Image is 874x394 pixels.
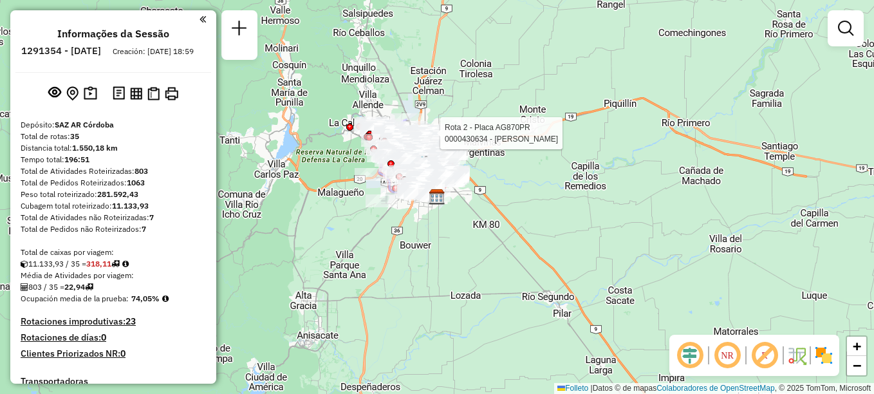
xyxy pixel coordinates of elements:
[21,247,206,258] div: Total de caixas por viagem:
[21,200,206,212] div: Cubagem total roteirizado:
[135,166,148,176] strong: 803
[21,154,206,165] div: Tempo total:
[712,340,743,371] span: Ocultar NR
[21,189,206,200] div: Peso total roteirizado:
[853,357,861,373] span: −
[107,46,199,57] div: Creación: [DATE] 18:59
[127,178,145,187] strong: 1063
[554,383,874,394] div: Datos © de mapas , © 2025 TomTom, Microsoft
[101,332,106,343] strong: 0
[28,282,85,292] font: 803 / 35 =
[21,177,206,189] div: Total de Pedidos Roteirizados:
[55,120,114,129] strong: SAZ AR Córdoba
[847,356,866,375] a: Alejar
[749,340,780,371] span: Exibir rótulo
[814,345,834,366] img: Exibir/Ocultar setores
[64,84,81,104] button: Centralizar mapa no depósito ou ponto de apoio
[21,348,206,359] h4: Clientes Priorizados NR:
[126,315,136,327] strong: 23
[833,15,859,41] a: Exibir filtros
[86,259,111,268] strong: 318,11
[28,259,111,268] font: 11.133,93 / 35 =
[674,340,705,371] span: Ocultar deslocamento
[847,337,866,356] a: Acercar
[591,384,593,393] span: |
[110,84,127,104] button: Logs desbloquear sessão
[227,15,252,44] a: Nova sessão e pesquisa
[355,168,387,181] div: Atividade não roteirizada - Pablo Miranda
[395,157,427,170] div: Atividade não roteirizada - cristian calderon
[21,212,206,223] div: Total de Atividades não Roteirizadas:
[85,283,93,291] i: Total de rotas
[120,348,126,359] strong: 0
[149,212,154,222] strong: 7
[145,84,162,103] button: Visualizar Romaneio
[413,169,445,182] div: Atividade não roteirizada - Ariel Missana
[429,189,445,205] img: SAZ AR Cordoba
[122,260,129,268] i: Meta Caixas/viagem: 325,98 Diferença: -7,87
[72,143,118,153] strong: 1.550,18 km
[433,171,465,184] div: Atividade não roteirizada - Leonardo Villarreal
[21,294,129,303] span: Ocupación media de la prueba:
[57,28,169,40] h4: Informações da Sessão
[162,295,169,303] em: Média calculada utilizando a maior ocupação (%Peso ou %Cubagem) de cada rota da sessão. Rotas cro...
[21,45,101,57] h6: 1291354 - [DATE]
[21,376,206,387] h4: Transportadoras
[46,83,64,104] button: Exibir sessão original
[853,338,861,354] span: +
[112,201,149,211] strong: 11.133,93
[142,224,146,234] strong: 7
[656,384,774,393] a: Colaboradores de OpenStreetMap
[21,316,206,327] h4: Rotaciones improdutivas:
[97,189,138,199] strong: 281.592,43
[21,142,206,154] div: Distancia total:
[111,260,120,268] i: Total de rotas
[21,131,206,142] div: Total de rotas:
[786,345,807,366] img: Fluxo de ruas
[81,84,100,104] button: Painel de Sugestão
[21,119,206,131] div: Depósito:
[131,294,160,303] strong: 74,05%
[21,260,28,268] i: Cubagem total roteirizado
[21,165,206,177] div: Total de Atividades Roteirizadas:
[64,155,89,164] strong: 196:51
[21,223,206,235] div: Total de Pedidos não Roteirizados:
[557,384,588,393] a: Folleto
[21,270,206,281] div: Média de Atividades por viagem:
[162,84,181,103] button: Imprimir Rotas
[64,282,85,292] strong: 22,94
[21,283,28,291] i: Total de Atividades
[21,332,206,343] h4: Rotaciones de días:
[70,131,79,141] strong: 35
[127,84,145,102] button: Visualizar relatório de Roteirização
[200,12,206,26] a: Clique aqui para minimizar o painel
